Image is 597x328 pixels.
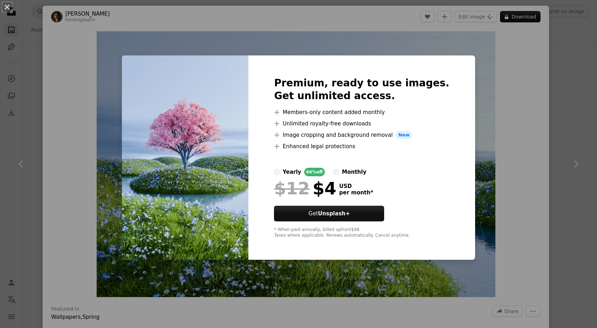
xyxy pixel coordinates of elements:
span: $12 [274,179,310,198]
span: per month * [339,189,373,196]
h2: Premium, ready to use images. Get unlimited access. [274,77,449,102]
div: 66% off [304,168,325,176]
div: $4 [274,179,336,198]
li: Unlimited royalty-free downloads [274,119,449,128]
div: monthly [342,168,366,176]
span: USD [339,183,373,189]
button: GetUnsplash+ [274,206,384,221]
input: monthly [333,169,339,175]
li: Image cropping and background removal [274,131,449,139]
li: Enhanced legal protections [274,142,449,151]
div: * When paid annually, billed upfront $48 Taxes where applicable. Renews automatically. Cancel any... [274,227,449,238]
input: yearly66%off [274,169,280,175]
img: premium_photo-1710030733204-6816ffb0a1b2 [122,55,248,260]
strong: Unsplash+ [318,210,350,217]
div: yearly [283,168,301,176]
span: New [396,131,413,139]
li: Members-only content added monthly [274,108,449,117]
